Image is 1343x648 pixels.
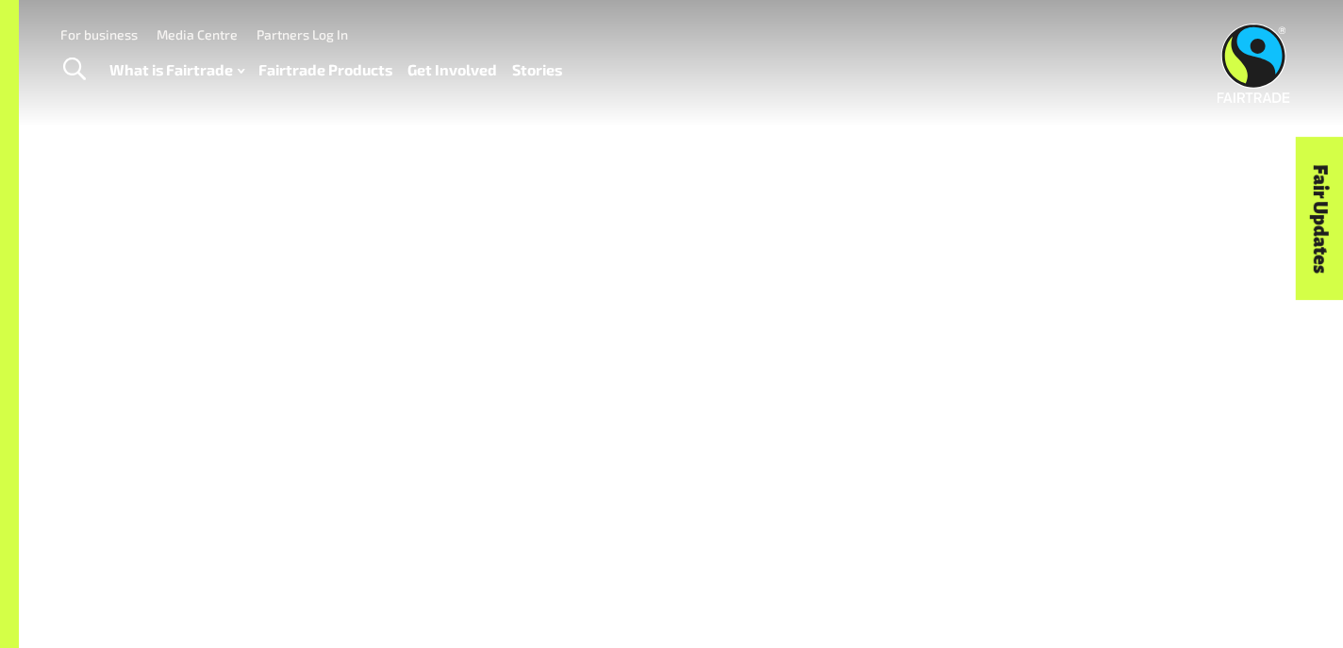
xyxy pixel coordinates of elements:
a: For business [60,26,138,42]
a: Stories [512,57,562,84]
img: Fairtrade Australia New Zealand logo [1218,24,1290,103]
a: Get Involved [407,57,497,84]
a: Media Centre [157,26,238,42]
a: Partners Log In [257,26,348,42]
a: What is Fairtrade [109,57,244,84]
a: Toggle Search [51,46,97,93]
a: Fairtrade Products [258,57,392,84]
